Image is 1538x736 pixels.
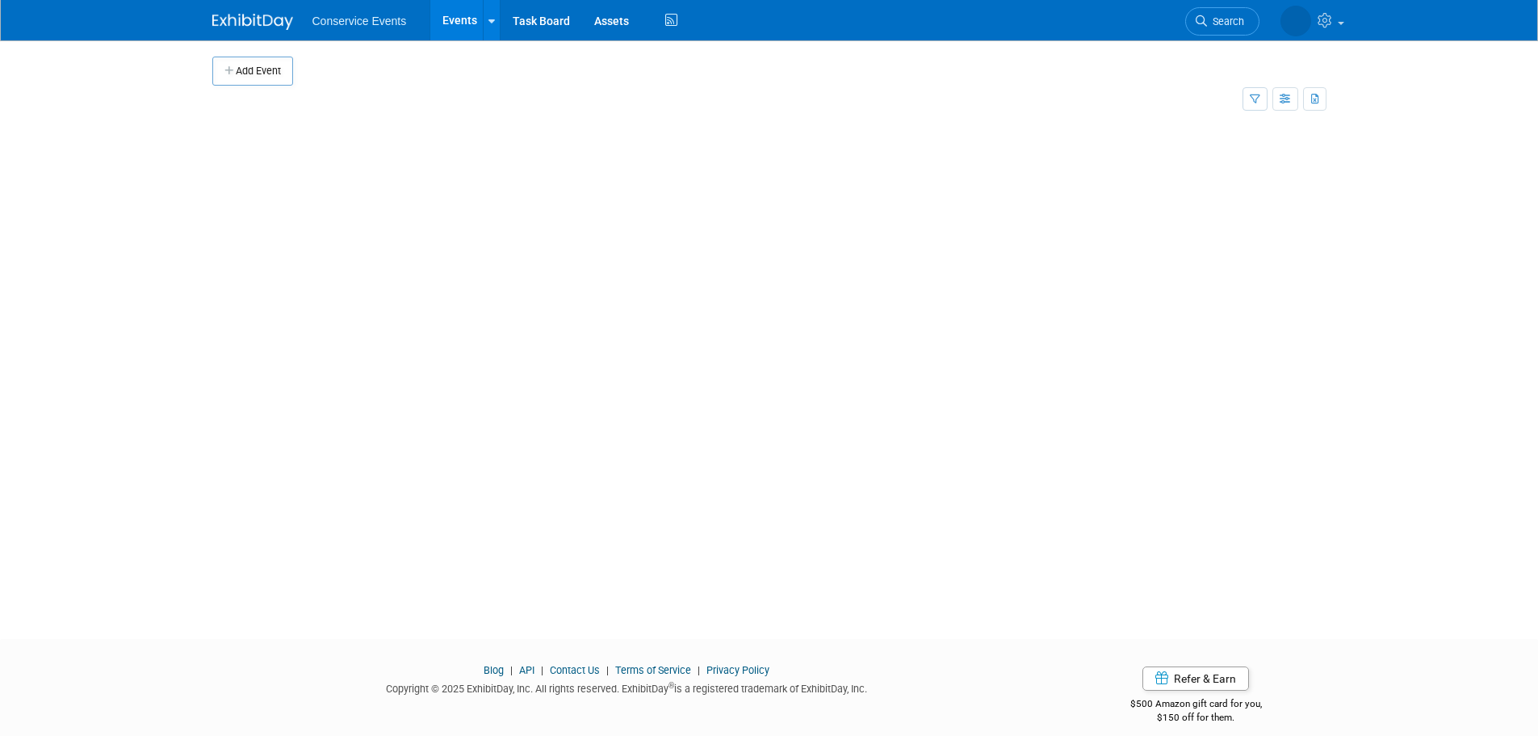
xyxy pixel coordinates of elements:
[668,681,674,690] sup: ®
[1280,6,1311,36] img: Abby Reaves
[212,678,1042,696] div: Copyright © 2025 ExhibitDay, Inc. All rights reserved. ExhibitDay is a registered trademark of Ex...
[212,14,293,30] img: ExhibitDay
[1142,667,1249,691] a: Refer & Earn
[484,664,504,676] a: Blog
[1066,687,1326,724] div: $500 Amazon gift card for you,
[537,664,547,676] span: |
[312,15,407,27] span: Conservice Events
[602,664,613,676] span: |
[550,664,600,676] a: Contact Us
[1207,15,1244,27] span: Search
[519,664,534,676] a: API
[212,57,293,86] button: Add Event
[706,664,769,676] a: Privacy Policy
[694,664,704,676] span: |
[1066,711,1326,725] div: $150 off for them.
[506,664,517,676] span: |
[615,664,691,676] a: Terms of Service
[1185,7,1259,36] a: Search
